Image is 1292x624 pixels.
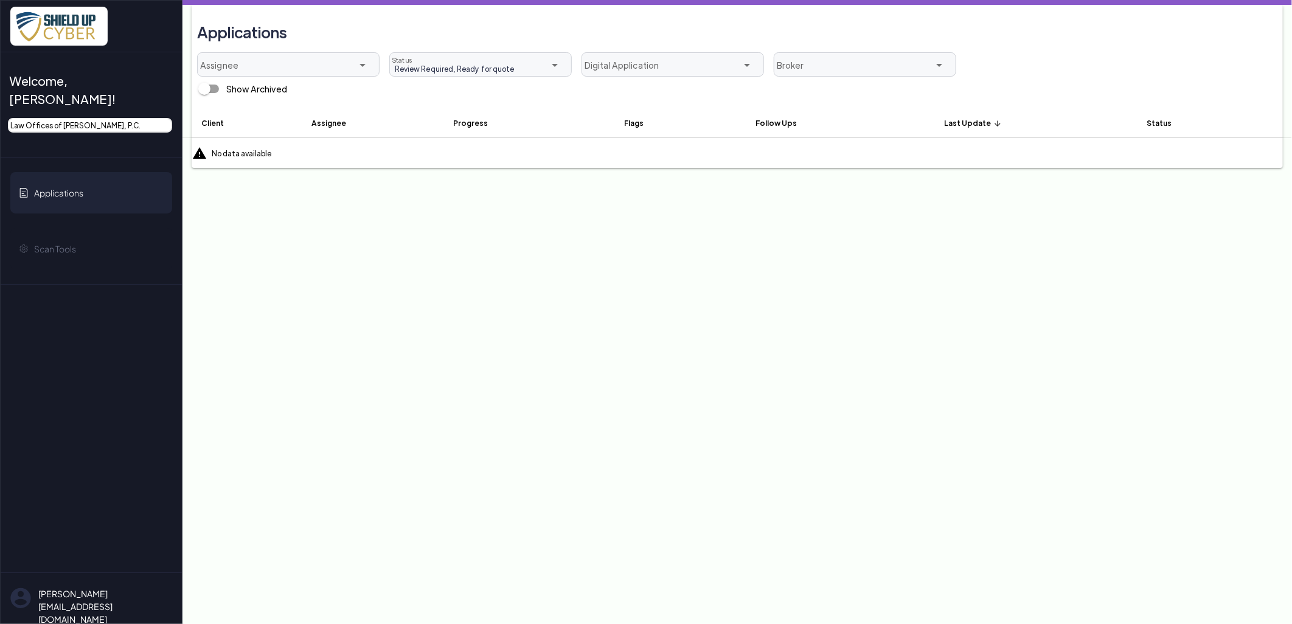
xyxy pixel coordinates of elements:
a: Scan Tools [10,228,172,269]
th: Status [1137,108,1283,137]
div: No data available [182,137,1292,168]
iframe: Chat Widget [1231,566,1292,624]
th: Client [192,108,302,137]
span: Review Required, Ready for quote [390,63,514,74]
div: Show Archived [226,83,287,95]
img: application-icon.svg [19,188,29,198]
h3: Applications [197,17,287,47]
i: arrow_drop_down [740,58,754,72]
i: arrow_drop_down [547,58,562,72]
th: Progress [443,108,614,137]
i: arrow_upward [993,119,1002,128]
span: Applications [34,187,83,199]
span: Welcome, [PERSON_NAME]! [9,72,162,108]
a: Applications [10,172,172,213]
th: Assignee [302,108,443,137]
i: warning [192,146,207,161]
th: Flags [614,108,746,137]
img: su-uw-user-icon.svg [10,588,31,609]
a: Welcome, [PERSON_NAME]! [10,67,172,113]
div: Show Archived [192,77,287,101]
img: x7pemu0IxLxkcbZJZdzx2HwkaHwO9aaLS0XkQIJL.png [10,7,108,46]
input: Search by email, assignee, policy # or client [8,118,172,133]
img: gear-icon.svg [19,244,29,254]
th: Follow Ups [746,108,934,137]
span: Scan Tools [34,243,76,255]
i: arrow_drop_down [355,58,370,72]
th: Last Update [934,108,1137,137]
i: arrow_drop_down [932,58,946,72]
